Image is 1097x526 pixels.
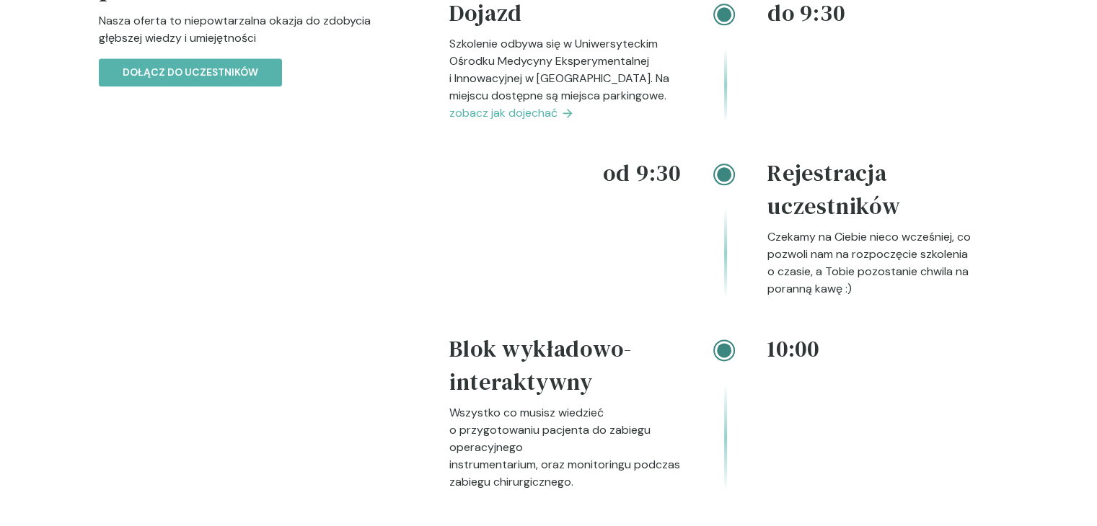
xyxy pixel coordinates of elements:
h4: od 9:30 [449,156,681,190]
p: Nasza oferta to niepowtarzalna okazja do zdobycia głębszej wiedzy i umiejętności [99,12,404,58]
h4: 10:00 [767,332,999,365]
a: zobacz jak dojechać [449,104,681,122]
a: Dołącz do uczestników [99,64,282,79]
h4: Rejestracja uczestników [767,156,999,228]
p: Czekamy na Ciebie nieco wcześniej, co pozwoli nam na rozpoczęcie szkolenia o czasie, a Tobie pozo... [767,228,999,298]
button: Dołącz do uczestników [99,58,282,86]
h4: Blok wykładowo-interaktywny [449,332,681,404]
p: instrumentarium, oraz monitoringu podczas zabiegu chirurgicznego. [449,456,681,491]
p: Wszystko co musisz wiedzieć o przygotowaniu pacjenta do zabiegu operacyjnego [449,404,681,456]
p: Szkolenie odbywa się w Uniwersyteckim Ośrodku Medycyny Eksperymentalnej i Innowacyjnej w [GEOGRAP... [449,35,681,104]
p: Dołącz do uczestników [123,65,258,80]
span: zobacz jak dojechać [449,104,558,122]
